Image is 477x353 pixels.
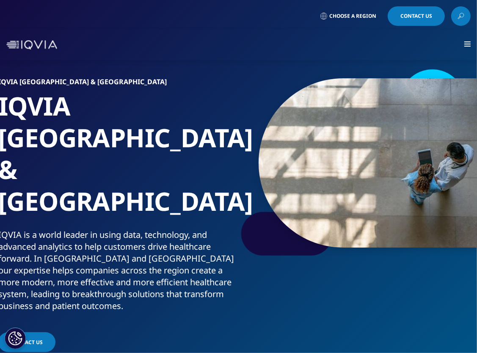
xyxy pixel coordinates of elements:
span: Choose a Region [329,13,376,19]
button: Cookies Settings [5,328,26,349]
img: IQVIA Healthcare Information Technology and Pharma Clinical Research Company [6,40,57,50]
span: Contact Us [11,339,43,346]
span: Contact Us [400,14,432,19]
a: Contact Us [388,6,445,26]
